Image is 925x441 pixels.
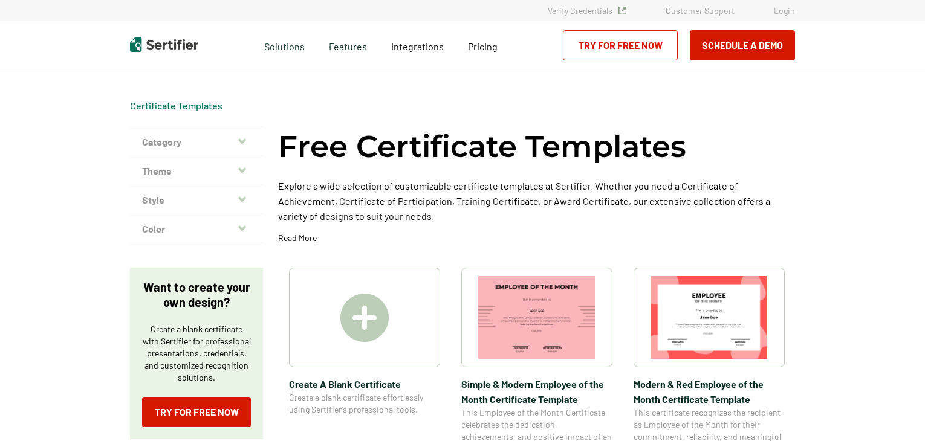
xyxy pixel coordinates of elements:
a: Verify Credentials [548,5,626,16]
a: Customer Support [666,5,735,16]
a: Integrations [391,37,444,53]
a: Certificate Templates [130,100,222,111]
span: Features [329,37,367,53]
img: Simple & Modern Employee of the Month Certificate Template [478,276,596,359]
button: Style [130,185,263,214]
img: Create A Blank Certificate [340,294,389,342]
p: Want to create your own design? [142,280,251,310]
span: Integrations [391,40,444,52]
span: Simple & Modern Employee of the Month Certificate Template [461,376,612,407]
h1: Free Certificate Templates [278,127,686,166]
div: Breadcrumb [130,100,222,112]
a: Try for Free Now [563,30,678,60]
button: Color [130,214,263,243]
img: Verified [618,7,626,14]
a: Login [774,5,795,16]
button: Category [130,127,263,156]
span: Solutions [264,37,305,53]
span: Create A Blank Certificate [289,376,440,391]
a: Try for Free Now [142,397,251,427]
img: Sertifier | Digital Credentialing Platform [130,37,198,52]
img: Modern & Red Employee of the Month Certificate Template [651,276,768,359]
p: Create a blank certificate with Sertifier for professional presentations, credentials, and custom... [142,323,251,384]
p: Explore a wide selection of customizable certificate templates at Sertifier. Whether you need a C... [278,178,795,224]
span: Create a blank certificate effortlessly using Sertifier’s professional tools. [289,391,440,416]
p: Read More [278,232,317,244]
a: Pricing [468,37,498,53]
span: Pricing [468,40,498,52]
span: Modern & Red Employee of the Month Certificate Template [634,376,785,407]
span: Certificate Templates [130,100,222,112]
button: Theme [130,156,263,185]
